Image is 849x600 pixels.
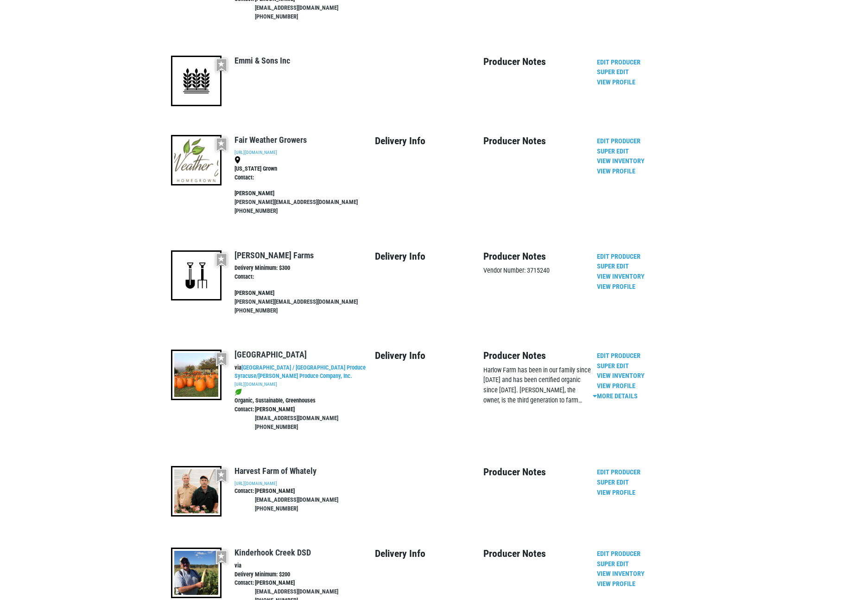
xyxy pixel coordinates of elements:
[375,135,483,147] h4: Delivery Info
[171,56,222,106] img: 7-62c97b922f142e3cafce2061f1f95b36.png
[578,396,583,404] span: …
[234,350,307,359] a: [GEOGRAPHIC_DATA]
[597,570,645,578] a: View Inventory
[597,580,635,588] a: View Profile
[597,273,645,281] a: View Inventory
[375,548,483,560] h4: Delivery Info
[255,487,338,496] p: [PERSON_NAME]
[234,189,358,198] p: [PERSON_NAME]
[483,56,591,68] h4: Producer Notes
[234,466,317,476] a: Harvest Farm of Whately
[255,13,298,20] a: [PHONE_NUMBER]
[597,68,629,76] a: Super Edit
[597,468,640,476] a: Edit Producer
[234,372,352,379] a: Syracuse/[PERSON_NAME] Produce Company, Inc.
[234,298,358,305] a: [PERSON_NAME][EMAIL_ADDRESS][DOMAIN_NAME]
[234,487,255,506] p: Contact:
[483,266,591,276] p: Vendor Number: 3715240
[234,481,277,486] a: [URL][DOMAIN_NAME]
[597,167,635,175] a: View Profile
[597,560,629,568] a: Super Edit
[597,283,635,291] a: View Profile
[255,588,338,595] a: [EMAIL_ADDRESS][DOMAIN_NAME]
[483,548,591,560] h4: Producer Notes
[234,264,375,273] li: Delivery Minimum: $300
[483,365,591,405] div: Harlow Farm has been in our family since [DATE] and has been certified organic since [DATE]. [PER...
[234,207,278,214] a: [PHONE_NUMBER]
[597,253,640,261] a: Edit Producer
[597,382,635,390] a: View Profile
[597,372,645,380] a: View Inventory
[234,156,375,173] div: [US_STATE] Grown
[597,58,640,66] a: Edit Producer
[234,173,255,182] p: Contact:
[483,350,591,362] h4: Producer Notes
[483,250,591,262] h4: Producer Notes
[234,135,307,145] a: Fair Weather Growers
[597,147,629,155] a: Super Edit
[234,579,255,598] p: Contact:
[234,382,277,387] a: [URL][DOMAIN_NAME]
[234,56,290,65] a: Emmi & Sons Inc
[597,362,629,370] a: Super Edit
[234,350,375,433] div: via
[171,466,222,517] img: thumbnail-369cc9eacc563e18a108f4595a3b67aa.jpg
[597,479,629,486] a: Super Edit
[597,489,635,497] a: View Profile
[234,570,375,579] li: Delivery Minimum: $200
[255,4,338,11] a: [EMAIL_ADDRESS][DOMAIN_NAME]
[255,505,298,512] a: [PHONE_NUMBER]
[171,250,222,301] img: 16-a7ead4628f8e1841ef7647162d388ade.png
[171,135,222,185] img: thumbnail-66b73ed789e5fdb011f67f3ae1eff6c2.png
[255,579,338,587] p: [PERSON_NAME]
[483,466,591,478] h4: Producer Notes
[241,364,366,371] a: [GEOGRAPHIC_DATA] / [GEOGRAPHIC_DATA] Produce
[234,156,241,164] img: map_marker-0e94453035b3232a4d21701695807de9.png
[255,415,338,421] a: [EMAIL_ADDRESS][DOMAIN_NAME]
[597,78,635,86] a: View Profile
[234,198,358,205] a: [PERSON_NAME][EMAIL_ADDRESS][DOMAIN_NAME]
[483,135,591,147] h4: Producer Notes
[234,405,255,424] p: Contact:
[597,137,640,145] a: Edit Producer
[255,496,338,503] a: [EMAIL_ADDRESS][DOMAIN_NAME]
[597,157,645,165] a: View Inventory
[234,548,311,557] a: Kinderhook Creek DSD
[234,388,375,405] div: Organic, Sustainable, Greenhouses
[597,550,640,558] a: Edit Producer
[171,350,222,400] img: thumbnail-f6163fe80f27da2d7a6380e4f6a737c2.jpg
[234,289,358,298] p: [PERSON_NAME]
[255,423,298,430] a: [PHONE_NUMBER]
[597,352,640,360] a: Edit Producer
[375,250,483,262] h4: Delivery Info
[234,307,278,314] a: [PHONE_NUMBER]
[234,250,314,260] a: [PERSON_NAME] Farms
[234,389,242,396] img: leaf-e5c59151409436ccce96b2ca1b28e03c.png
[171,548,222,598] img: thumbnail-090b6f636918ed6916eef32b8074a337.jpg
[255,405,338,414] p: [PERSON_NAME]
[375,350,483,362] h4: Delivery Info
[234,273,255,281] p: Contact:
[597,262,629,270] a: Super Edit
[591,392,638,400] a: More Details
[234,150,277,155] a: [URL][DOMAIN_NAME]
